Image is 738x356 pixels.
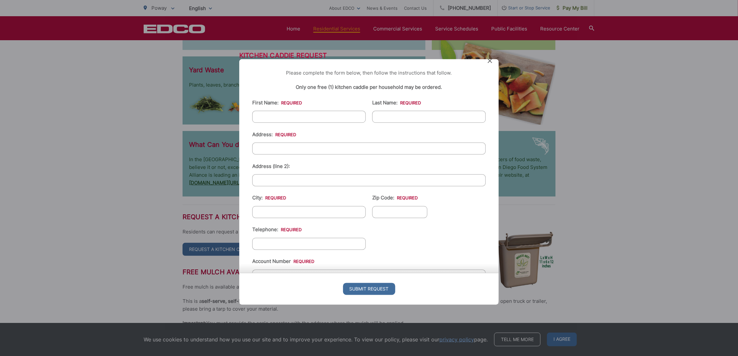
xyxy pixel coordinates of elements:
input: Submit Request [343,283,395,295]
p: Please complete the form below, then follow the instructions that follow. [252,69,486,77]
label: City: [252,195,286,201]
label: Account Number [252,259,314,265]
h3: Kitchen Caddie Request [239,52,499,59]
label: Zip Code: [372,195,418,201]
label: Address (line 2): [252,163,290,169]
label: Last Name: [372,100,421,106]
strong: Only one free (1) kitchen caddie per household may be ordered. [296,84,442,90]
label: Telephone: [252,227,302,233]
label: First Name: [252,100,302,106]
label: Address: [252,132,296,137]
